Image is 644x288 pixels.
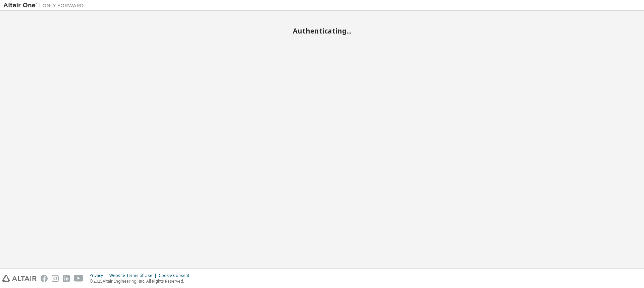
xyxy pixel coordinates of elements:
div: Privacy [90,273,109,278]
img: altair_logo.svg [2,275,37,282]
img: youtube.svg [74,275,84,282]
p: © 2025 Altair Engineering, Inc. All Rights Reserved. [90,278,193,284]
img: instagram.svg [52,275,59,282]
img: Altair One [3,2,87,9]
div: Website Terms of Use [109,273,159,278]
img: linkedin.svg [63,275,70,282]
h2: Authenticating... [3,26,641,35]
img: facebook.svg [41,275,48,282]
div: Cookie Consent [159,273,193,278]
